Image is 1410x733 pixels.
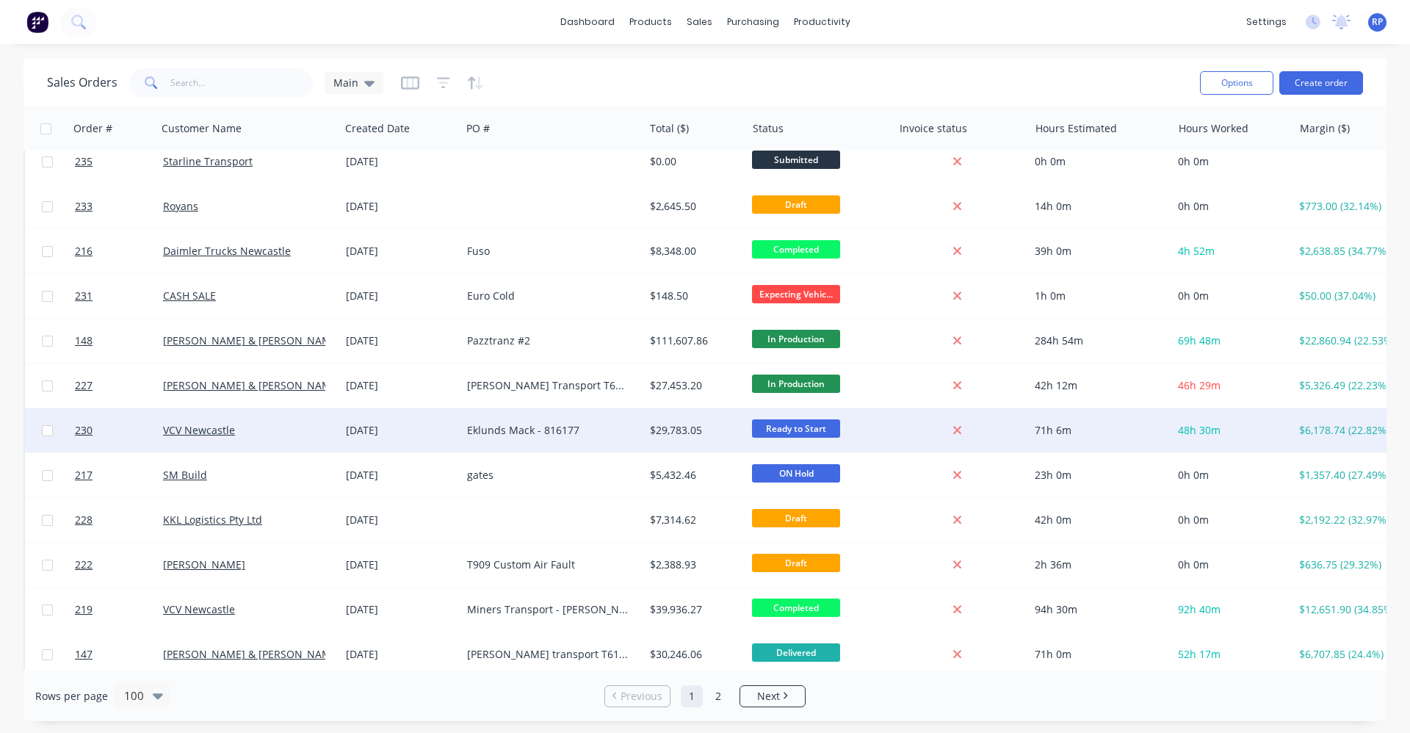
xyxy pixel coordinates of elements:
[650,557,736,572] div: $2,388.93
[1299,289,1392,303] div: $50.00 (37.04%)
[75,154,93,169] span: 235
[163,199,198,213] a: Royans
[466,121,490,136] div: PO #
[1178,154,1209,168] span: 0h 0m
[163,602,235,616] a: VCV Newcastle
[75,602,93,617] span: 219
[163,557,245,571] a: [PERSON_NAME]
[75,289,93,303] span: 231
[1299,378,1392,393] div: $5,326.49 (22.23%)
[75,647,93,662] span: 147
[26,11,48,33] img: Factory
[1299,557,1392,572] div: $636.75 (29.32%)
[650,199,736,214] div: $2,645.50
[75,140,163,184] a: 235
[1035,423,1160,438] div: 71h 6m
[75,364,163,408] a: 227
[1035,121,1117,136] div: Hours Estimated
[1299,333,1392,348] div: $22,860.94 (22.53%)
[467,423,629,438] div: Eklunds Mack - 816177
[1299,423,1392,438] div: $6,178.74 (22.82%)
[1300,121,1350,136] div: Margin ($)
[467,557,629,572] div: T909 Custom Air Fault
[787,11,858,33] div: productivity
[346,289,455,303] div: [DATE]
[35,689,108,704] span: Rows per page
[752,554,840,572] span: Draft
[650,468,736,483] div: $5,432.46
[1178,289,1209,303] span: 0h 0m
[757,689,780,704] span: Next
[650,333,736,348] div: $111,607.86
[900,121,967,136] div: Invoice status
[346,333,455,348] div: [DATE]
[650,423,736,438] div: $29,783.05
[1299,199,1392,214] div: $773.00 (32.14%)
[346,423,455,438] div: [DATE]
[752,195,840,214] span: Draft
[75,588,163,632] a: 219
[1299,602,1392,617] div: $12,651.90 (34.85%)
[47,76,117,90] h1: Sales Orders
[650,289,736,303] div: $148.50
[1035,289,1160,303] div: 1h 0m
[346,378,455,393] div: [DATE]
[75,543,163,587] a: 222
[75,498,163,542] a: 228
[1178,333,1221,347] span: 69h 48m
[346,513,455,527] div: [DATE]
[650,602,736,617] div: $39,936.27
[346,199,455,214] div: [DATE]
[752,151,840,169] span: Submitted
[345,121,410,136] div: Created Date
[1035,557,1160,572] div: 2h 36m
[75,557,93,572] span: 222
[467,244,629,259] div: Fuso
[753,121,784,136] div: Status
[163,647,394,661] a: [PERSON_NAME] & [PERSON_NAME] Newcastle
[75,333,93,348] span: 148
[75,319,163,363] a: 148
[170,68,314,98] input: Search...
[650,154,736,169] div: $0.00
[1035,378,1160,393] div: 42h 12m
[75,408,163,452] a: 230
[650,121,689,136] div: Total ($)
[467,333,629,348] div: Pazztranz #2
[650,647,736,662] div: $30,246.06
[681,685,703,707] a: Page 1 is your current page
[163,289,216,303] a: CASH SALE
[75,244,93,259] span: 216
[679,11,720,33] div: sales
[75,632,163,676] a: 147
[1035,199,1160,214] div: 14h 0m
[75,378,93,393] span: 227
[553,11,622,33] a: dashboard
[467,468,629,483] div: gates
[1279,71,1363,95] button: Create order
[1299,244,1392,259] div: $2,638.85 (34.77%)
[1035,333,1160,348] div: 284h 54m
[752,464,840,483] span: ON Hold
[75,274,163,318] a: 231
[752,509,840,527] span: Draft
[73,121,112,136] div: Order #
[346,154,455,169] div: [DATE]
[599,685,811,707] ul: Pagination
[163,468,207,482] a: SM Build
[75,453,163,497] a: 217
[1035,154,1160,169] div: 0h 0m
[622,11,679,33] div: products
[346,602,455,617] div: [DATE]
[163,423,235,437] a: VCV Newcastle
[75,423,93,438] span: 230
[346,647,455,662] div: [DATE]
[1299,513,1392,527] div: $2,192.22 (32.97%)
[650,513,736,527] div: $7,314.62
[346,468,455,483] div: [DATE]
[707,685,729,707] a: Page 2
[605,689,670,704] a: Previous page
[163,513,262,527] a: KKL Logistics Pty Ltd
[1035,244,1160,259] div: 39h 0m
[1178,199,1209,213] span: 0h 0m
